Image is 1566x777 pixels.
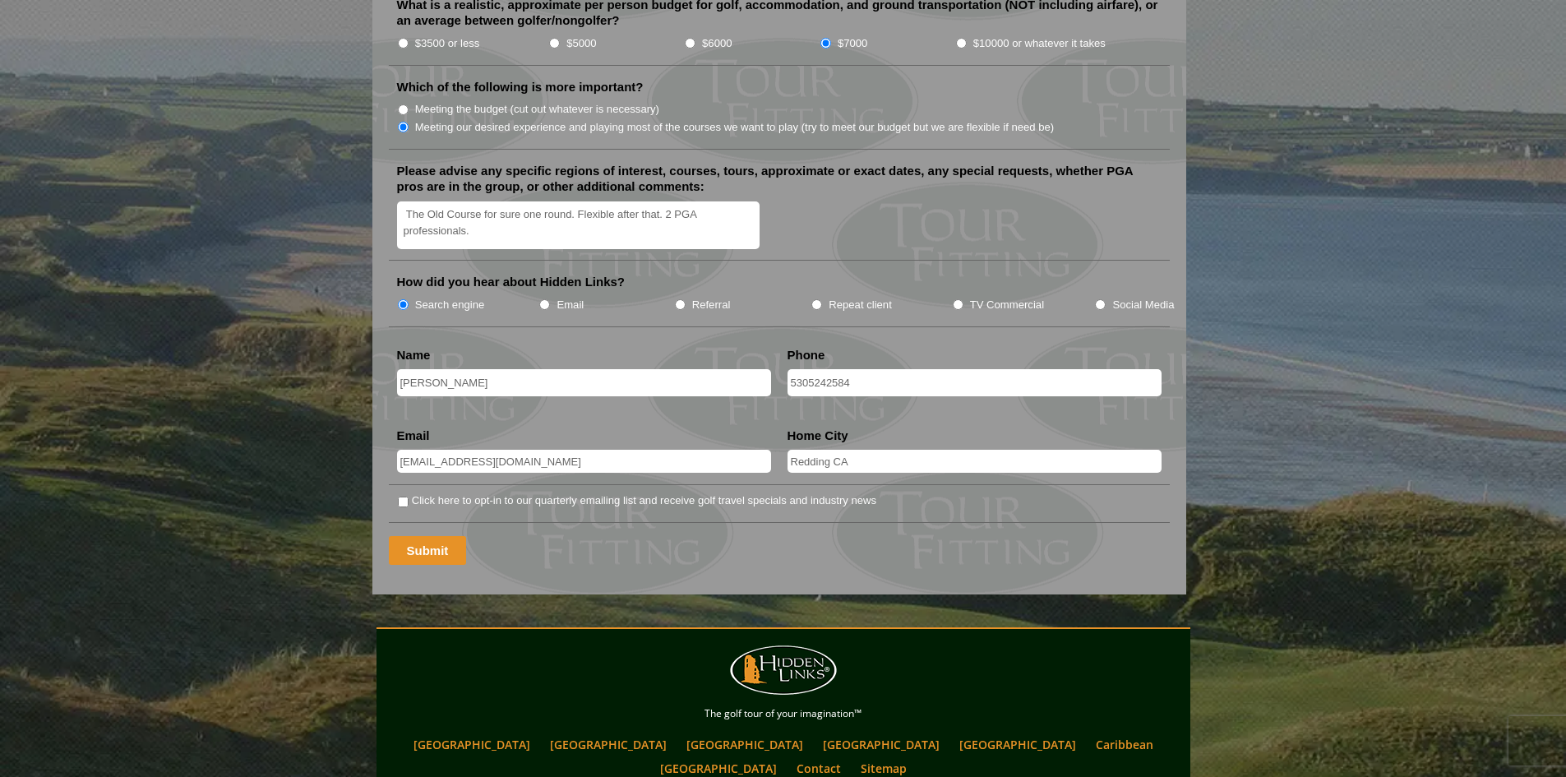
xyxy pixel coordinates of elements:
[397,79,644,95] label: Which of the following is more important?
[397,274,626,290] label: How did you hear about Hidden Links?
[829,297,892,313] label: Repeat client
[973,35,1106,52] label: $10000 or whatever it takes
[412,493,876,509] label: Click here to opt-in to our quarterly emailing list and receive golf travel specials and industry...
[838,35,867,52] label: $7000
[415,35,480,52] label: $3500 or less
[415,101,659,118] label: Meeting the budget (cut out whatever is necessary)
[951,733,1084,756] a: [GEOGRAPHIC_DATA]
[692,297,731,313] label: Referral
[381,705,1186,723] p: The golf tour of your imagination™
[397,347,431,363] label: Name
[415,297,485,313] label: Search engine
[970,297,1044,313] label: TV Commercial
[678,733,811,756] a: [GEOGRAPHIC_DATA]
[1088,733,1162,756] a: Caribbean
[397,428,430,444] label: Email
[415,119,1055,136] label: Meeting our desired experience and playing most of the courses we want to play (try to meet our b...
[542,733,675,756] a: [GEOGRAPHIC_DATA]
[405,733,538,756] a: [GEOGRAPHIC_DATA]
[815,733,948,756] a: [GEOGRAPHIC_DATA]
[566,35,596,52] label: $5000
[557,297,584,313] label: Email
[389,536,467,565] input: Submit
[397,201,760,250] textarea: The Old Course for sure one round. Flexible after that. 2 PGA professionals.
[702,35,732,52] label: $6000
[788,347,825,363] label: Phone
[788,428,848,444] label: Home City
[397,163,1162,195] label: Please advise any specific regions of interest, courses, tours, approximate or exact dates, any s...
[1112,297,1174,313] label: Social Media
